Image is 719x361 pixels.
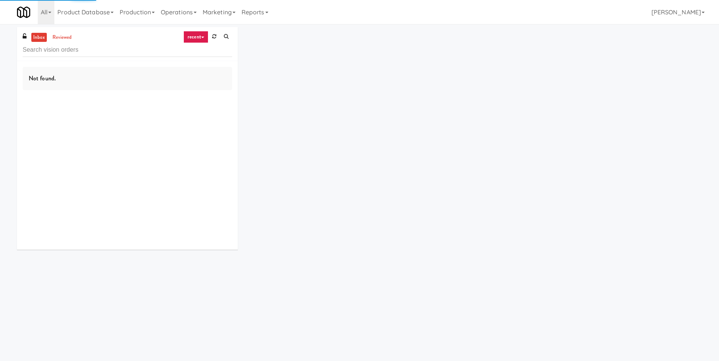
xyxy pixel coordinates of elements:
[31,33,47,42] a: inbox
[183,31,208,43] a: recent
[23,43,232,57] input: Search vision orders
[29,74,56,83] span: Not found.
[51,33,74,42] a: reviewed
[17,6,30,19] img: Micromart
